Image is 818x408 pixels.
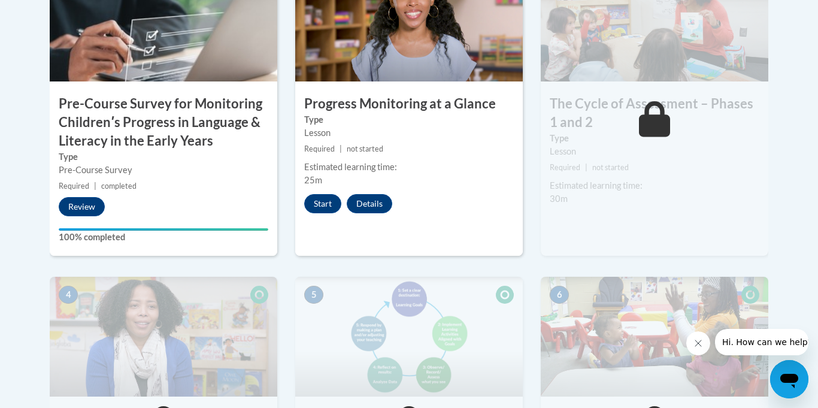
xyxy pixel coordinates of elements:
[541,277,768,397] img: Course Image
[59,228,268,231] div: Your progress
[304,144,335,153] span: Required
[101,182,137,191] span: completed
[347,144,383,153] span: not started
[94,182,96,191] span: |
[550,163,580,172] span: Required
[304,126,514,140] div: Lesson
[59,231,268,244] label: 100% completed
[770,360,808,398] iframe: Button to launch messaging window
[304,194,341,213] button: Start
[304,113,514,126] label: Type
[686,331,710,355] iframe: Close message
[59,164,268,177] div: Pre-Course Survey
[59,182,89,191] span: Required
[304,175,322,185] span: 25m
[550,286,569,304] span: 6
[50,95,277,150] h3: Pre-Course Survey for Monitoring Childrenʹs Progress in Language & Literacy in the Early Years
[304,161,514,174] div: Estimated learning time:
[550,194,568,204] span: 30m
[585,163,587,172] span: |
[715,329,808,355] iframe: Message from company
[592,163,629,172] span: not started
[59,197,105,216] button: Review
[295,277,523,397] img: Course Image
[7,8,97,18] span: Hi. How can we help?
[340,144,342,153] span: |
[59,150,268,164] label: Type
[541,95,768,132] h3: The Cycle of Assessment – Phases 1 and 2
[50,277,277,397] img: Course Image
[347,194,392,213] button: Details
[550,132,759,145] label: Type
[59,286,78,304] span: 4
[304,286,323,304] span: 5
[550,179,759,192] div: Estimated learning time:
[295,95,523,113] h3: Progress Monitoring at a Glance
[550,145,759,158] div: Lesson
